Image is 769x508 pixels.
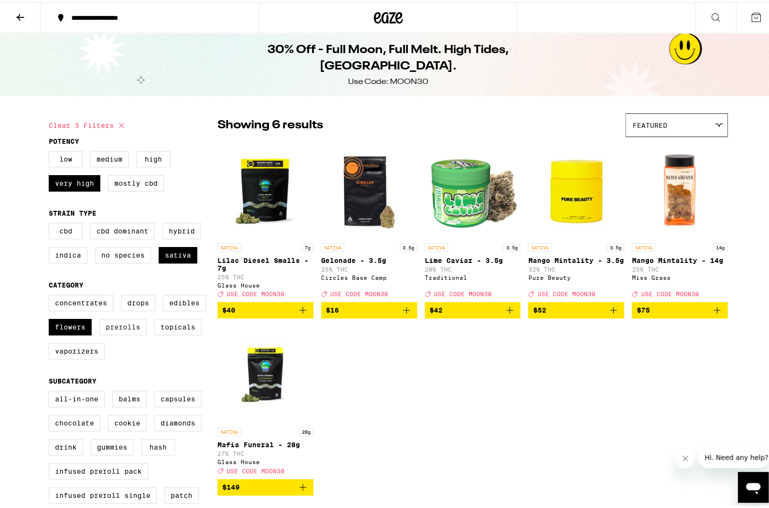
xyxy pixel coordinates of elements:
[49,388,105,405] label: All-In-One
[217,448,313,454] p: 27% THC
[217,477,313,493] button: Add to bag
[632,264,728,270] p: 25% THC
[217,241,241,249] p: SATIVA
[217,115,323,131] p: Showing 6 results
[738,469,769,500] iframe: Button to launch messaging window
[49,292,113,309] label: Concentrates
[49,245,87,261] label: Indica
[112,388,147,405] label: Balms
[425,272,521,278] div: Traditional
[217,139,313,300] a: Open page for Lilac Diesel Smalls - 7g from Glass House
[537,288,595,295] span: USE CODE MOON30
[528,241,551,249] p: SATIVA
[108,173,164,189] label: Mostly CBD
[675,446,695,466] iframe: Close message
[400,241,417,249] p: 3.5g
[95,245,151,261] label: No Species
[162,220,201,237] label: Hybrid
[528,300,624,316] button: Add to bag
[99,316,147,333] label: Prerolls
[154,412,202,429] label: Diamonds
[713,241,728,249] p: 14g
[217,280,313,286] div: Glass House
[326,304,339,312] span: $16
[91,437,134,453] label: Gummies
[348,74,428,85] div: Use Code: MOON30
[222,304,235,312] span: $40
[154,388,202,405] label: Capsules
[321,139,417,236] img: Circles Base Camp - Gelonade - 3.5g
[632,272,728,278] div: Miss Grass
[633,119,667,127] span: Featured
[330,288,388,295] span: USE CODE MOON30
[321,264,417,270] p: 25% THC
[213,40,564,72] h1: 30% Off - Full Moon, Full Melt. High Tides, [GEOGRAPHIC_DATA].
[528,139,624,300] a: Open page for Mango Mintality - 3.5g from Pure Beauty
[164,485,199,501] label: Patch
[425,139,521,236] img: Traditional - Lime Caviar - 3.5g
[90,220,155,237] label: CBD Dominant
[49,341,105,357] label: Vaporizers
[136,149,170,165] label: High
[607,241,624,249] p: 3.5g
[632,139,728,236] img: Miss Grass - Mango Mintality - 14g
[49,437,83,453] label: Drink
[49,220,82,237] label: CBD
[632,139,728,300] a: Open page for Mango Mintality - 14g from Miss Grass
[49,316,92,333] label: Flowers
[503,241,520,249] p: 3.5g
[217,300,313,316] button: Add to bag
[49,173,100,189] label: Very High
[217,139,313,236] img: Glass House - Lilac Diesel Smalls - 7g
[425,241,448,249] p: SATIVA
[49,461,148,477] label: Infused Preroll Pack
[108,412,147,429] label: Cookie
[699,444,769,466] iframe: Message from company
[217,456,313,463] div: Glass House
[425,139,521,300] a: Open page for Lime Caviar - 3.5g from Traditional
[49,279,83,287] legend: Category
[49,149,82,165] label: Low
[141,437,175,453] label: Hash
[321,254,417,262] p: Gelonade - 3.5g
[430,304,443,312] span: $42
[321,139,417,300] a: Open page for Gelonade - 3.5g from Circles Base Camp
[528,254,624,262] p: Mango Mintality - 3.5g
[321,300,417,316] button: Add to bag
[154,316,202,333] label: Topicals
[90,149,129,165] label: Medium
[434,288,492,295] span: USE CODE MOON30
[227,288,284,295] span: USE CODE MOON30
[302,241,313,249] p: 7g
[641,288,699,295] span: USE CODE MOON30
[49,207,96,215] legend: Strain Type
[227,466,284,472] span: USE CODE MOON30
[222,481,240,489] span: $149
[425,264,521,270] p: 28% THC
[217,425,241,434] p: SATIVA
[49,111,127,135] button: Clear 3 filters
[528,272,624,278] div: Pure Beauty
[425,300,521,316] button: Add to bag
[528,139,624,236] img: Pure Beauty - Mango Mintality - 3.5g
[632,241,655,249] p: SATIVA
[159,245,197,261] label: Sativa
[528,264,624,270] p: 32% THC
[217,324,313,476] a: Open page for Mafia Funeral - 28g from Glass House
[321,272,417,278] div: Circles Base Camp
[49,375,96,383] legend: Subcategory
[217,254,313,270] p: Lilac Diesel Smalls - 7g
[163,292,206,309] label: Edibles
[121,292,155,309] label: Drops
[217,439,313,446] p: Mafia Funeral - 28g
[49,135,79,143] legend: Potency
[632,254,728,262] p: Mango Mintality - 14g
[321,241,344,249] p: SATIVA
[217,324,313,420] img: Glass House - Mafia Funeral - 28g
[49,485,157,501] label: Infused Preroll Single
[217,272,313,278] p: 25% THC
[632,300,728,316] button: Add to bag
[299,425,313,434] p: 28g
[425,254,521,262] p: Lime Caviar - 3.5g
